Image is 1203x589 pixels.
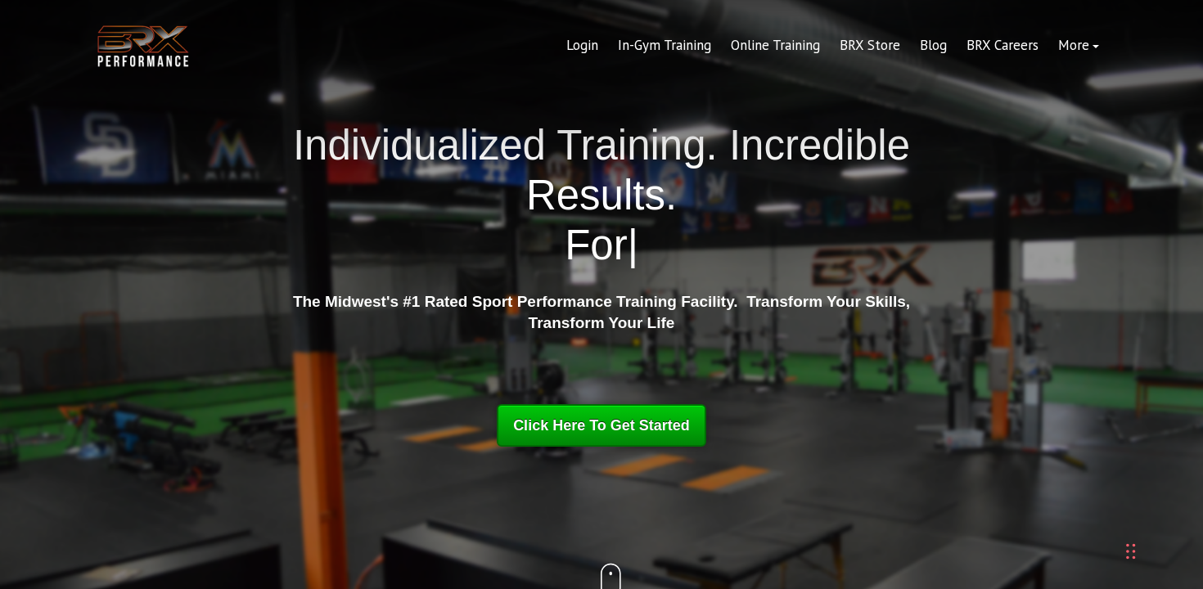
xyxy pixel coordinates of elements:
[513,417,690,434] span: Click Here To Get Started
[910,26,957,65] a: Blog
[628,222,638,268] span: |
[721,26,830,65] a: Online Training
[565,222,628,268] span: For
[556,26,608,65] a: Login
[293,293,910,332] strong: The Midwest's #1 Rated Sport Performance Training Facility. Transform Your Skills, Transform Your...
[497,404,706,447] a: Click Here To Get Started
[830,26,910,65] a: BRX Store
[608,26,721,65] a: In-Gym Training
[1121,510,1203,589] iframe: Chat Widget
[1126,527,1136,576] div: Drag
[286,120,917,271] h1: Individualized Training. Incredible Results.
[957,26,1048,65] a: BRX Careers
[1048,26,1109,65] a: More
[556,26,1109,65] div: Navigation Menu
[94,21,192,71] img: BRX Transparent Logo-2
